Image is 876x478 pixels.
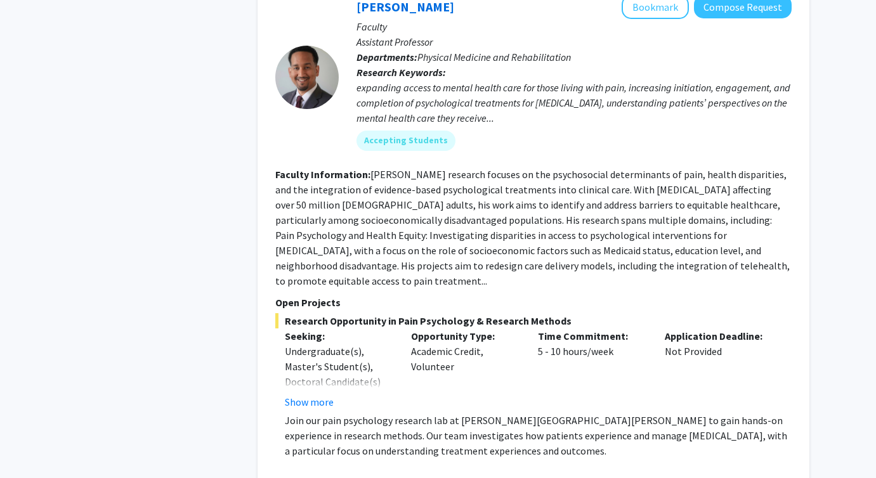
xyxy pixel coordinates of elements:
div: Academic Credit, Volunteer [402,328,528,410]
span: Research Opportunity in Pain Psychology & Research Methods [275,313,792,328]
p: Join our pain psychology research lab at [PERSON_NAME][GEOGRAPHIC_DATA][PERSON_NAME] to gain hand... [285,413,792,458]
div: expanding access to mental health care for those living with pain, increasing initiation, engagem... [356,80,792,126]
button: Show more [285,394,334,410]
p: Application Deadline: [665,328,773,344]
p: Faculty [356,19,792,34]
div: 5 - 10 hours/week [528,328,655,410]
b: Departments: [356,51,417,63]
mat-chip: Accepting Students [356,131,455,151]
span: Physical Medicine and Rehabilitation [417,51,571,63]
div: Not Provided [655,328,782,410]
p: Open Projects [275,295,792,310]
b: Faculty Information: [275,168,370,181]
p: Time Commitment: [538,328,646,344]
p: Opportunity Type: [411,328,519,344]
fg-read-more: [PERSON_NAME] research focuses on the psychosocial determinants of pain, health disparities, and ... [275,168,790,287]
p: Seeking: [285,328,393,344]
b: Research Keywords: [356,66,446,79]
p: Assistant Professor [356,34,792,49]
iframe: Chat [10,421,54,468]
